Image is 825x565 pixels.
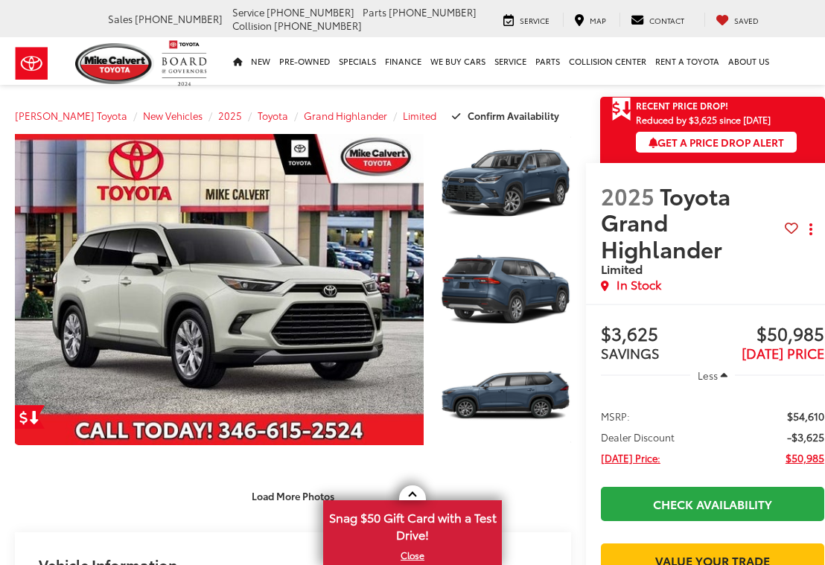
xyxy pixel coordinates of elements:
[492,13,561,27] a: Service
[275,37,334,85] a: Pre-Owned
[742,343,824,363] span: [DATE] PRICE
[15,134,424,445] a: Expand Photo 0
[617,276,661,293] span: In Stock
[439,240,573,340] img: 2025 Toyota Grand Highlander Limited
[440,240,571,339] a: Expand Photo 2
[232,5,264,19] span: Service
[520,15,550,26] span: Service
[241,483,345,509] button: Load More Photos
[563,13,617,27] a: Map
[15,405,45,429] a: Get Price Drop Alert
[108,12,133,25] span: Sales
[75,43,154,84] img: Mike Calvert Toyota
[636,99,728,112] span: Recent Price Drop!
[531,37,564,85] a: Parts
[4,39,60,88] img: Toyota
[440,134,571,232] a: Expand Photo 1
[246,37,275,85] a: New
[380,37,426,85] a: Finance
[444,103,571,129] button: Confirm Availability
[601,487,824,520] a: Check Availability
[601,450,660,465] span: [DATE] Price:
[363,5,386,19] span: Parts
[649,135,784,150] span: Get a Price Drop Alert
[490,37,531,85] a: Service
[601,260,643,277] span: Limited
[601,409,630,424] span: MSRP:
[229,37,246,85] a: Home
[649,15,684,26] span: Contact
[704,13,770,27] a: My Saved Vehicles
[787,430,824,444] span: -$3,625
[601,179,730,264] span: Toyota Grand Highlander
[304,109,387,122] a: Grand Highlander
[389,5,477,19] span: [PHONE_NUMBER]
[274,19,362,32] span: [PHONE_NUMBER]
[218,109,242,122] a: 2025
[590,15,606,26] span: Map
[713,324,824,346] span: $50,985
[651,37,724,85] a: Rent a Toyota
[267,5,354,19] span: [PHONE_NUMBER]
[612,97,631,122] span: Get Price Drop Alert
[232,19,272,32] span: Collision
[601,343,660,363] span: SAVINGS
[135,12,223,25] span: [PHONE_NUMBER]
[798,216,824,242] button: Actions
[439,133,573,234] img: 2025 Toyota Grand Highlander Limited
[426,37,490,85] a: WE BUY CARS
[468,109,559,122] span: Confirm Availability
[325,502,500,547] span: Snag $50 Gift Card with a Test Drive!
[787,409,824,424] span: $54,610
[15,109,127,122] a: [PERSON_NAME] Toyota
[724,37,774,85] a: About Us
[601,430,675,444] span: Dealer Discount
[601,324,713,346] span: $3,625
[636,115,797,124] span: Reduced by $3,625 since [DATE]
[11,133,428,446] img: 2025 Toyota Grand Highlander Limited
[619,13,695,27] a: Contact
[439,346,573,447] img: 2025 Toyota Grand Highlander Limited
[690,362,735,389] button: Less
[601,179,654,211] span: 2025
[440,347,571,445] a: Expand Photo 3
[334,37,380,85] a: Specials
[786,450,824,465] span: $50,985
[698,368,718,382] span: Less
[564,37,651,85] a: Collision Center
[258,109,288,122] a: Toyota
[734,15,759,26] span: Saved
[143,109,203,122] a: New Vehicles
[809,223,812,235] span: dropdown dots
[403,109,436,122] a: Limited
